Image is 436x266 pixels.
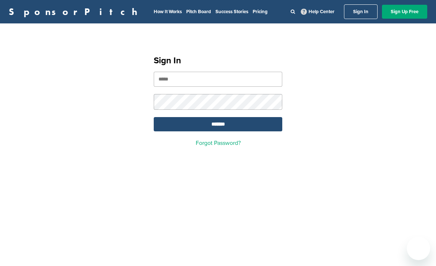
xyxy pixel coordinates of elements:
h1: Sign In [154,54,282,67]
a: How It Works [154,9,182,15]
iframe: Knop om het berichtenvenster te openen [407,237,430,260]
a: Sign Up Free [382,5,427,19]
a: Pitch Board [186,9,211,15]
a: Success Stories [215,9,248,15]
a: Help Center [299,7,336,16]
a: SponsorPitch [9,7,142,16]
a: Sign In [344,4,378,19]
a: Forgot Password? [196,139,241,147]
a: Pricing [253,9,268,15]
